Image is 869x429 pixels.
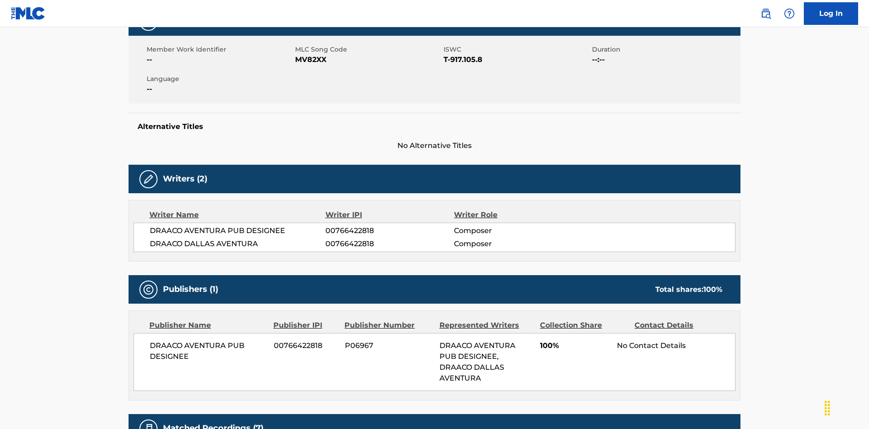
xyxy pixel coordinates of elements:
[143,174,154,185] img: Writers
[703,285,722,294] span: 100 %
[163,284,218,295] h5: Publishers (1)
[760,8,771,19] img: search
[345,340,433,351] span: P06967
[273,320,338,331] div: Publisher IPI
[149,210,325,220] div: Writer Name
[150,238,325,249] span: DRAACO DALLAS AVENTURA
[454,225,571,236] span: Composer
[147,74,293,84] span: Language
[444,54,590,65] span: T-917.105.8
[325,225,454,236] span: 00766422818
[592,54,738,65] span: --:--
[540,340,610,351] span: 100%
[344,320,432,331] div: Publisher Number
[655,284,722,295] div: Total shares:
[784,8,795,19] img: help
[143,284,154,295] img: Publishers
[444,45,590,54] span: ISWC
[804,2,858,25] a: Log In
[147,84,293,95] span: --
[439,320,533,331] div: Represented Writers
[454,238,571,249] span: Composer
[780,5,798,23] div: Help
[820,395,835,422] div: Drag
[757,5,775,23] a: Public Search
[149,320,267,331] div: Publisher Name
[147,45,293,54] span: Member Work Identifier
[274,340,338,351] span: 00766422818
[129,140,740,151] span: No Alternative Titles
[295,45,441,54] span: MLC Song Code
[11,7,46,20] img: MLC Logo
[138,122,731,131] h5: Alternative Titles
[824,386,869,429] iframe: Chat Widget
[635,320,722,331] div: Contact Details
[163,174,207,184] h5: Writers (2)
[150,340,267,362] span: DRAACO AVENTURA PUB DESIGNEE
[439,341,516,382] span: DRAACO AVENTURA PUB DESIGNEE, DRAACO DALLAS AVENTURA
[540,320,628,331] div: Collection Share
[147,54,293,65] span: --
[150,225,325,236] span: DRAACO AVENTURA PUB DESIGNEE
[592,45,738,54] span: Duration
[295,54,441,65] span: MV82XX
[454,210,571,220] div: Writer Role
[325,210,454,220] div: Writer IPI
[617,340,735,351] div: No Contact Details
[325,238,454,249] span: 00766422818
